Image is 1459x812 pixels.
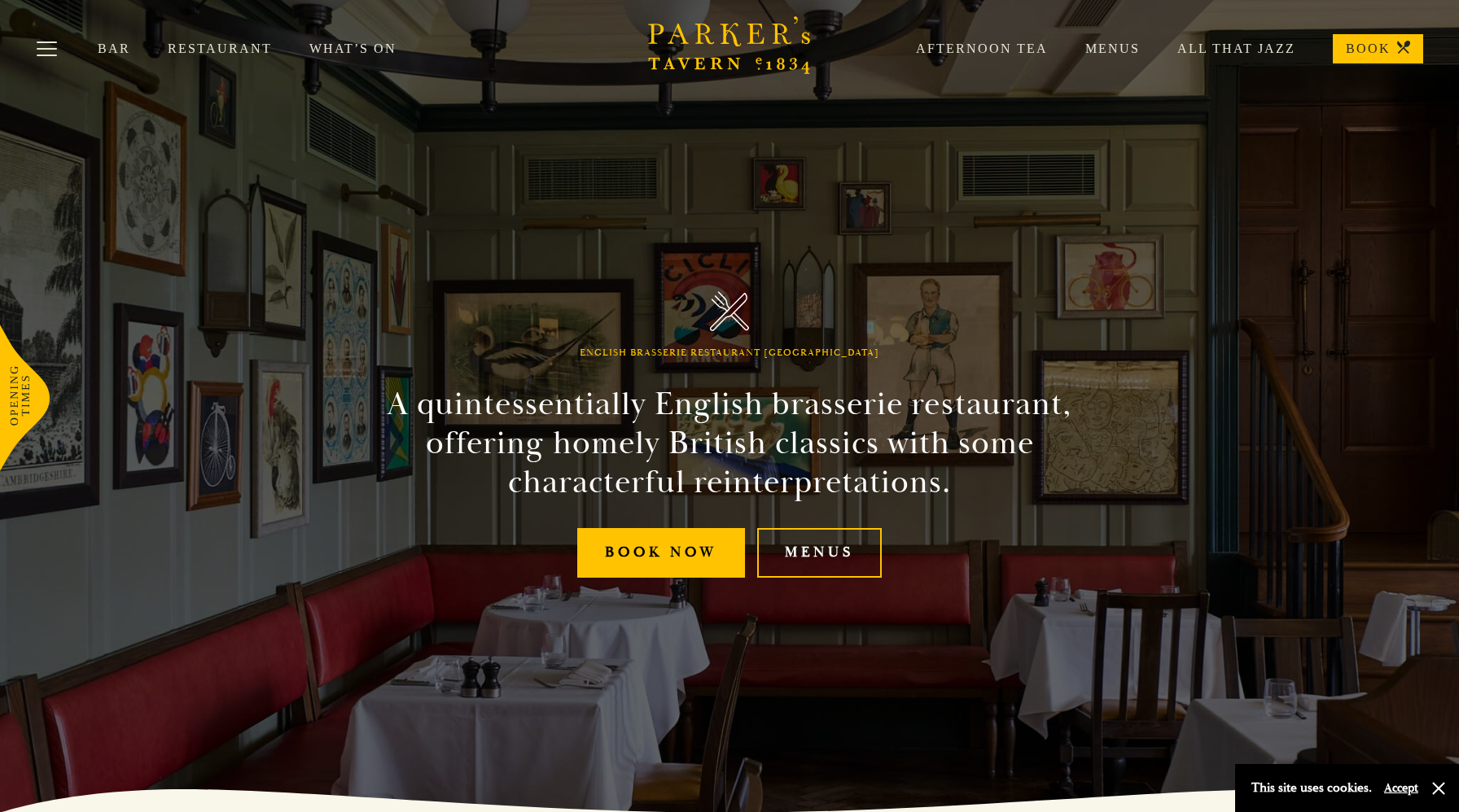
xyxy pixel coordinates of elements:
h2: A quintessentially English brasserie restaurant, offering homely British classics with some chara... [358,385,1101,502]
a: Book Now [577,528,745,578]
p: This site uses cookies. [1251,776,1372,800]
button: Accept [1384,780,1418,796]
img: Parker's Tavern Brasserie Cambridge [710,291,750,331]
h1: English Brasserie Restaurant [GEOGRAPHIC_DATA] [580,347,879,359]
button: Close and accept [1431,780,1447,797]
a: Menus [757,528,882,578]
